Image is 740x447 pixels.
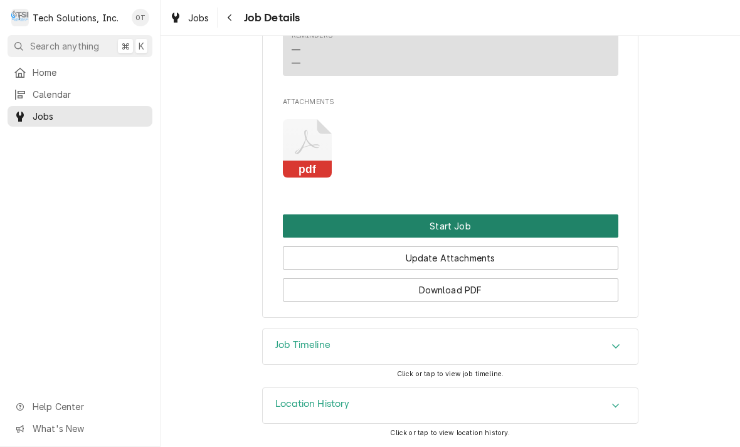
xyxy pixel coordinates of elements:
[283,214,618,238] div: Button Group Row
[283,119,332,179] button: pdf
[275,398,350,410] h3: Location History
[262,329,638,365] div: Job Timeline
[33,11,119,24] div: Tech Solutions, Inc.
[132,9,149,26] div: OT
[292,43,300,56] div: —
[8,35,152,57] button: Search anything⌘K
[283,278,618,302] button: Download PDF
[263,388,638,423] div: Accordion Header
[292,31,333,41] div: Reminders
[8,62,152,83] a: Home
[11,9,29,26] div: Tech Solutions, Inc.'s Avatar
[188,11,209,24] span: Jobs
[8,84,152,105] a: Calendar
[33,66,146,79] span: Home
[33,110,146,123] span: Jobs
[240,9,300,26] span: Job Details
[283,214,618,302] div: Button Group
[283,238,618,270] div: Button Group Row
[263,329,638,364] div: Accordion Header
[283,246,618,270] button: Update Attachments
[283,97,618,188] div: Attachments
[263,329,638,364] button: Accordion Details Expand Trigger
[30,39,99,53] span: Search anything
[33,88,146,101] span: Calendar
[11,9,29,26] div: T
[8,396,152,417] a: Go to Help Center
[33,422,145,435] span: What's New
[132,9,149,26] div: Otis Tooley's Avatar
[33,400,145,413] span: Help Center
[139,39,144,53] span: K
[292,31,333,69] div: Reminders
[8,418,152,439] a: Go to What's New
[397,370,504,378] span: Click or tap to view job timeline.
[283,214,618,238] button: Start Job
[262,387,638,424] div: Location History
[263,388,638,423] button: Accordion Details Expand Trigger
[283,97,618,107] span: Attachments
[164,8,214,28] a: Jobs
[8,106,152,127] a: Jobs
[275,339,330,351] h3: Job Timeline
[121,39,130,53] span: ⌘
[283,270,618,302] div: Button Group Row
[283,109,618,188] span: Attachments
[220,8,240,28] button: Navigate back
[390,429,510,437] span: Click or tap to view location history.
[292,56,300,70] div: —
